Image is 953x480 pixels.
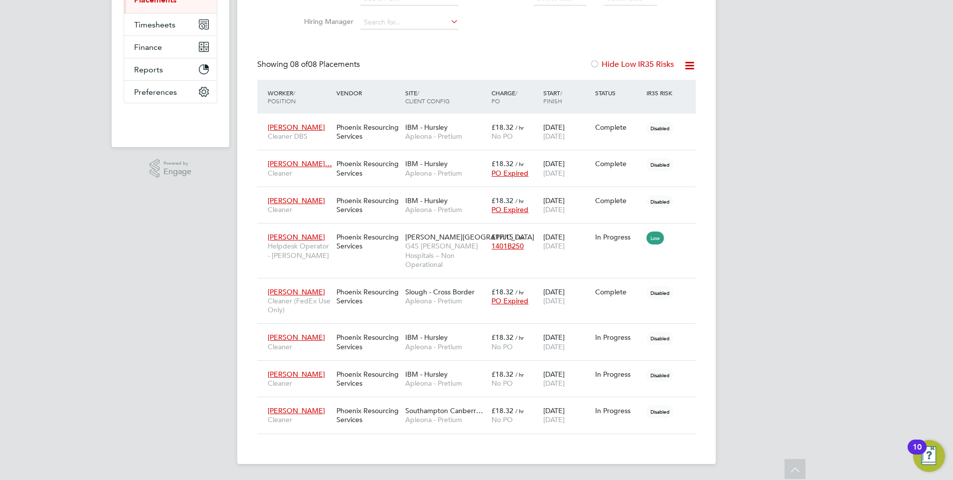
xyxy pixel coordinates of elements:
[334,282,403,310] div: Phoenix Resourcing Services
[595,333,642,342] div: In Progress
[515,288,524,296] span: / hr
[405,233,534,241] span: [PERSON_NAME][GEOGRAPHIC_DATA]
[543,415,565,424] span: [DATE]
[265,401,696,409] a: [PERSON_NAME]CleanerPhoenix Resourcing ServicesSouthampton Canberr…Apleona - Pretium£18.32 / hrNo...
[515,334,524,341] span: / hr
[268,123,325,132] span: [PERSON_NAME]
[334,191,403,219] div: Phoenix Resourcing Services
[543,205,565,214] span: [DATE]
[491,415,513,424] span: No PO
[124,13,217,35] button: Timesheets
[405,241,486,269] span: G4S [PERSON_NAME] Hospitals – Non Operational
[150,159,192,178] a: Powered byEngage
[491,196,513,205] span: £18.32
[265,84,334,110] div: Worker
[491,287,513,296] span: £18.32
[405,89,450,105] span: / Client Config
[405,370,448,379] span: IBM - Hursley
[491,169,528,178] span: PO Expired
[124,81,217,103] button: Preferences
[134,20,175,29] span: Timesheets
[913,447,922,460] div: 10
[646,369,673,382] span: Disabled
[405,169,486,178] span: Apleona - Pretium
[646,122,673,135] span: Disabled
[405,415,486,424] span: Apleona - Pretium
[515,124,524,131] span: / hr
[268,296,331,314] span: Cleaner (FedEx Use Only)
[491,342,513,351] span: No PO
[405,342,486,351] span: Apleona - Pretium
[491,233,513,241] span: £17.15
[491,333,513,342] span: £18.32
[595,370,642,379] div: In Progress
[405,159,448,168] span: IBM - Hursley
[265,154,696,162] a: [PERSON_NAME]…CleanerPhoenix Resourcing ServicesIBM - HursleyApleona - Pretium£18.32 / hrPO Expir...
[646,286,673,299] span: Disabled
[515,160,524,168] span: / hr
[913,440,945,472] button: Open Resource Center, 10 new notifications
[646,195,673,208] span: Disabled
[360,15,459,29] input: Search for...
[646,232,664,244] span: Low
[134,65,163,74] span: Reports
[405,406,483,415] span: Southampton Canberr…
[296,17,353,26] label: Hiring Manager
[405,196,448,205] span: IBM - Hursley
[403,84,489,110] div: Site
[541,328,593,356] div: [DATE]
[491,296,528,305] span: PO Expired
[265,191,696,199] a: [PERSON_NAME]CleanerPhoenix Resourcing ServicesIBM - HursleyApleona - Pretium£18.32 / hrPO Expire...
[543,89,562,105] span: / Finish
[405,333,448,342] span: IBM - Hursley
[268,169,331,178] span: Cleaner
[491,89,517,105] span: / PO
[124,113,217,129] a: Go to home page
[268,406,325,415] span: [PERSON_NAME]
[334,401,403,429] div: Phoenix Resourcing Services
[334,154,403,182] div: Phoenix Resourcing Services
[543,169,565,178] span: [DATE]
[541,365,593,393] div: [DATE]
[268,333,325,342] span: [PERSON_NAME]
[134,42,162,52] span: Finance
[489,84,541,110] div: Charge
[646,332,673,345] span: Disabled
[543,342,565,351] span: [DATE]
[268,205,331,214] span: Cleaner
[491,379,513,388] span: No PO
[491,132,513,141] span: No PO
[491,159,513,168] span: £18.32
[491,123,513,132] span: £18.32
[268,159,332,168] span: [PERSON_NAME]…
[265,117,696,126] a: [PERSON_NAME]Cleaner DBSPhoenix Resourcing ServicesIBM - HursleyApleona - Pretium£18.32 / hrNo PO...
[595,287,642,296] div: Complete
[265,282,696,290] a: [PERSON_NAME]Cleaner (FedEx Use Only)Phoenix Resourcing ServicesSlough - Cross BorderApleona - Pr...
[268,241,331,259] span: Helpdesk Operator - [PERSON_NAME]
[268,379,331,388] span: Cleaner
[541,118,593,146] div: [DATE]
[405,287,475,296] span: Slough - Cross Border
[268,370,325,379] span: [PERSON_NAME]
[124,36,217,58] button: Finance
[268,196,325,205] span: [PERSON_NAME]
[257,59,362,70] div: Showing
[334,328,403,356] div: Phoenix Resourcing Services
[268,233,325,241] span: [PERSON_NAME]
[515,234,524,241] span: / hr
[491,205,528,214] span: PO Expired
[646,405,673,418] span: Disabled
[334,84,403,102] div: Vendor
[268,287,325,296] span: [PERSON_NAME]
[163,159,191,168] span: Powered by
[290,59,308,69] span: 08 of
[124,58,217,80] button: Reports
[541,282,593,310] div: [DATE]
[543,241,565,250] span: [DATE]
[124,113,217,129] img: fastbook-logo-retina.png
[543,379,565,388] span: [DATE]
[593,84,644,102] div: Status
[595,196,642,205] div: Complete
[595,123,642,132] div: Complete
[163,168,191,176] span: Engage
